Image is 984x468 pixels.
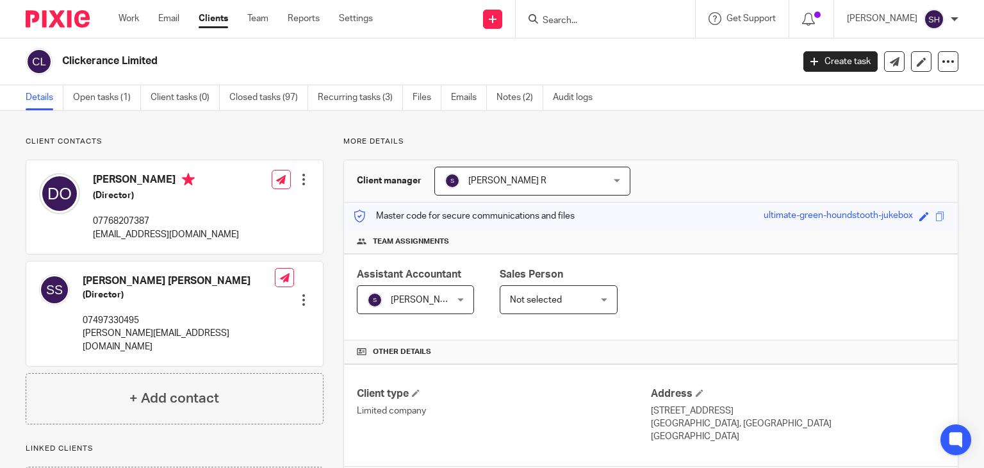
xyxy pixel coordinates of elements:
[803,51,878,72] a: Create task
[357,405,651,417] p: Limited company
[229,85,308,110] a: Closed tasks (97)
[343,137,958,147] p: More details
[354,210,575,222] p: Master code for secure communications and files
[764,209,913,224] div: ultimate-green-houndstooth-jukebox
[93,189,239,202] h5: (Director)
[373,237,449,247] span: Team assignments
[510,296,562,305] span: Not selected
[357,174,422,187] h3: Client manager
[83,327,275,353] p: [PERSON_NAME][EMAIL_ADDRESS][DOMAIN_NAME]
[83,288,275,301] h5: (Director)
[541,15,657,27] input: Search
[924,9,944,29] img: svg%3E
[93,173,239,189] h4: [PERSON_NAME]
[199,12,228,25] a: Clients
[357,387,651,401] h4: Client type
[39,274,70,305] img: svg%3E
[119,12,139,25] a: Work
[26,10,90,28] img: Pixie
[83,274,275,288] h4: [PERSON_NAME] [PERSON_NAME]
[129,389,219,408] h4: + Add contact
[651,430,945,443] p: [GEOGRAPHIC_DATA]
[726,14,776,23] span: Get Support
[367,292,382,308] img: svg%3E
[182,173,195,186] i: Primary
[26,137,324,147] p: Client contacts
[93,215,239,228] p: 07768207387
[247,12,268,25] a: Team
[651,417,945,430] p: [GEOGRAPHIC_DATA], [GEOGRAPHIC_DATA]
[553,85,602,110] a: Audit logs
[391,296,469,305] span: [PERSON_NAME] R
[496,85,543,110] a: Notes (2)
[288,12,320,25] a: Reports
[339,12,373,25] a: Settings
[26,48,53,75] img: svg%3E
[73,85,141,110] a: Open tasks (1)
[83,314,275,327] p: 07497330495
[158,12,179,25] a: Email
[847,12,917,25] p: [PERSON_NAME]
[39,173,80,214] img: svg%3E
[318,85,403,110] a: Recurring tasks (3)
[451,85,487,110] a: Emails
[357,269,461,280] span: Assistant Accountant
[93,228,239,241] p: [EMAIL_ADDRESS][DOMAIN_NAME]
[62,54,640,68] h2: Clickerance Limited
[26,444,324,454] p: Linked clients
[373,347,431,357] span: Other details
[26,85,63,110] a: Details
[445,173,460,188] img: svg%3E
[651,387,945,401] h4: Address
[651,405,945,417] p: [STREET_ADDRESS]
[468,176,546,185] span: [PERSON_NAME] R
[151,85,220,110] a: Client tasks (0)
[500,269,563,280] span: Sales Person
[413,85,441,110] a: Files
